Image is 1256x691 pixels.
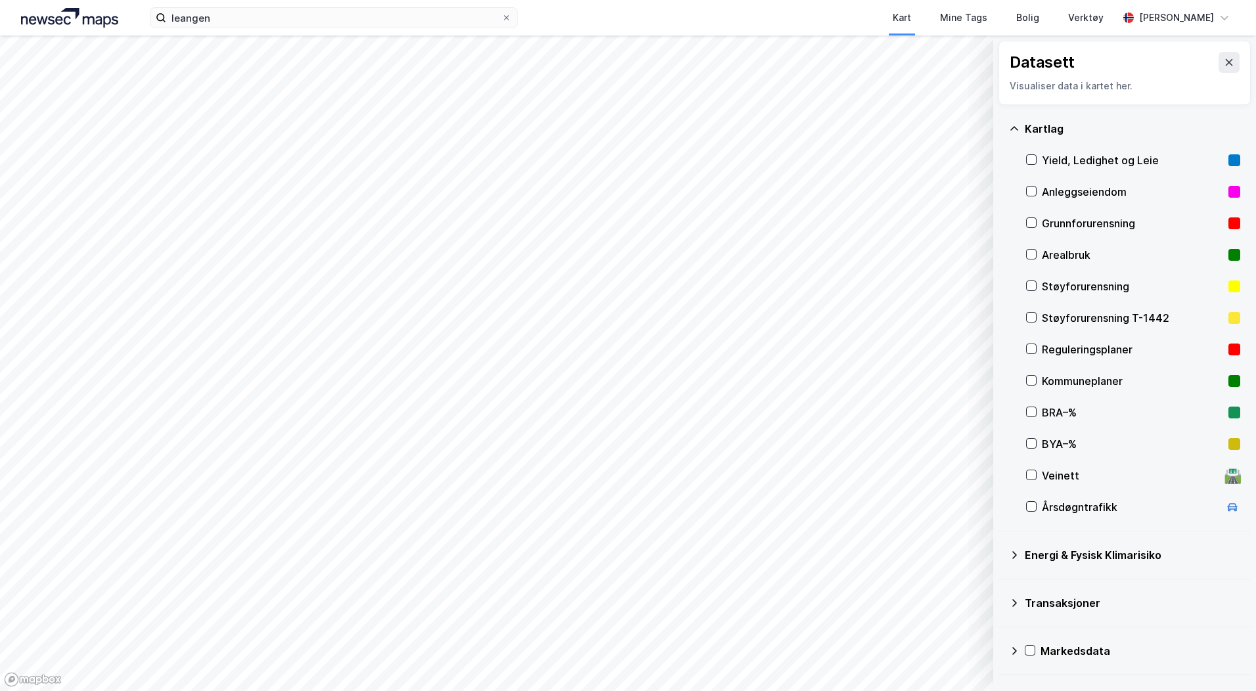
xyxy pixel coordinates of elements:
[1190,628,1256,691] div: Kontrollprogram for chat
[1042,184,1223,200] div: Anleggseiendom
[1042,468,1219,483] div: Veinett
[4,672,62,687] a: Mapbox homepage
[1016,10,1039,26] div: Bolig
[1042,436,1223,452] div: BYA–%
[166,8,501,28] input: Søk på adresse, matrikkel, gårdeiere, leietakere eller personer
[893,10,911,26] div: Kart
[1025,595,1240,611] div: Transaksjoner
[21,8,118,28] img: logo.a4113a55bc3d86da70a041830d287a7e.svg
[1042,247,1223,263] div: Arealbruk
[1042,405,1223,420] div: BRA–%
[1025,547,1240,563] div: Energi & Fysisk Klimarisiko
[1042,310,1223,326] div: Støyforurensning T-1442
[1068,10,1104,26] div: Verktøy
[1010,78,1240,94] div: Visualiser data i kartet her.
[1041,643,1240,659] div: Markedsdata
[1190,628,1256,691] iframe: Chat Widget
[1042,373,1223,389] div: Kommuneplaner
[1042,215,1223,231] div: Grunnforurensning
[1042,342,1223,357] div: Reguleringsplaner
[1025,121,1240,137] div: Kartlag
[1010,52,1075,73] div: Datasett
[1042,279,1223,294] div: Støyforurensning
[1042,152,1223,168] div: Yield, Ledighet og Leie
[1224,467,1242,484] div: 🛣️
[1042,499,1219,515] div: Årsdøgntrafikk
[1139,10,1214,26] div: [PERSON_NAME]
[940,10,987,26] div: Mine Tags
